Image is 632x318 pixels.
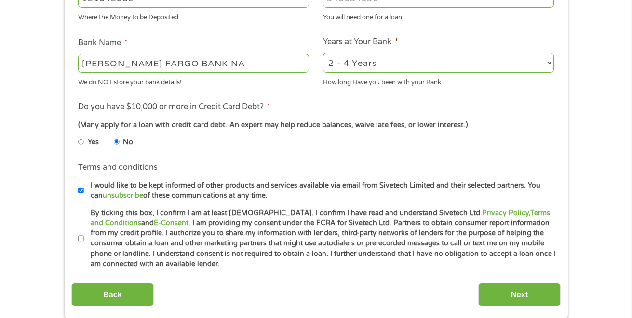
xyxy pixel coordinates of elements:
[78,163,158,173] label: Terms and conditions
[78,74,309,87] div: We do NOT store your bank details!
[323,74,554,87] div: How long Have you been with your Bank
[323,10,554,23] div: You will need one for a loan.
[78,120,553,130] div: (Many apply for a loan with credit card debt. An expert may help reduce balances, waive late fees...
[478,283,561,306] input: Next
[71,283,154,306] input: Back
[91,209,550,227] a: Terms and Conditions
[84,208,557,269] label: By ticking this box, I confirm I am at least [DEMOGRAPHIC_DATA]. I confirm I have read and unders...
[84,180,557,201] label: I would like to be kept informed of other products and services available via email from Sivetech...
[78,38,128,48] label: Bank Name
[154,219,188,227] a: E-Consent
[482,209,529,217] a: Privacy Policy
[78,102,270,112] label: Do you have $10,000 or more in Credit Card Debt?
[88,137,99,148] label: Yes
[103,191,143,200] a: unsubscribe
[323,37,398,47] label: Years at Your Bank
[123,137,133,148] label: No
[78,10,309,23] div: Where the Money to be Deposited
